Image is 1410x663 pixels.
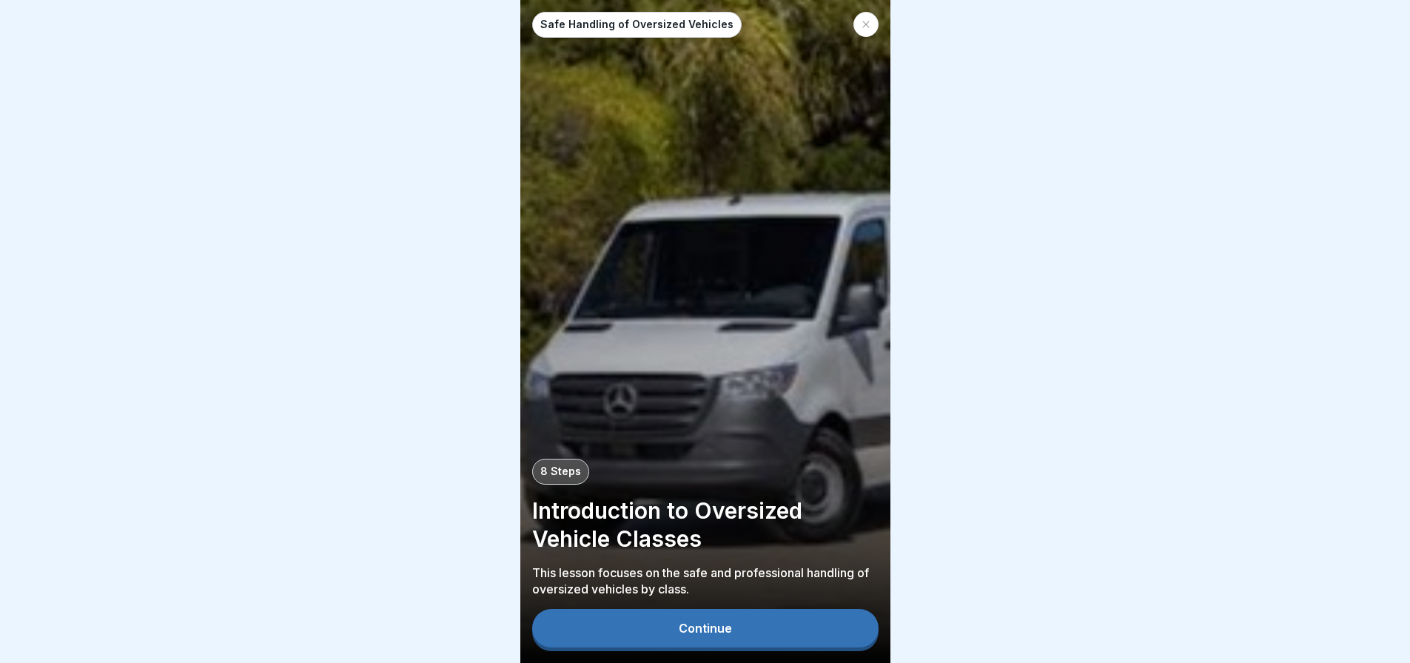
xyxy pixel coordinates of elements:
p: Introduction to Oversized Vehicle Classes [532,497,879,553]
button: Continue [532,609,879,647]
p: This lesson focuses on the safe and professional handling of oversized vehicles by class. [532,565,879,597]
p: Safe Handling of Oversized Vehicles [540,18,733,31]
p: 8 Steps [540,465,581,478]
div: Continue [679,622,732,635]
